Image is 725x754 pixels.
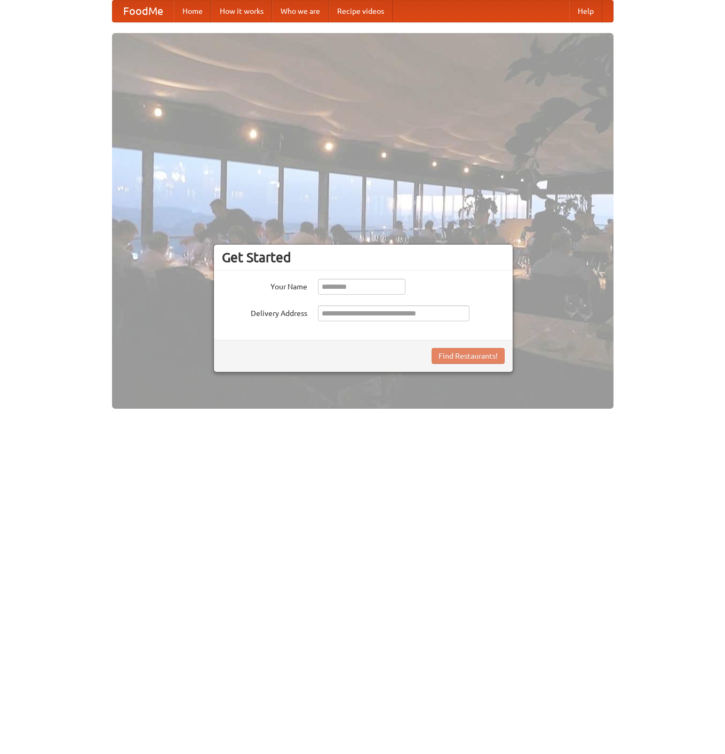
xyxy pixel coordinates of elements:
[432,348,505,364] button: Find Restaurants!
[222,279,307,292] label: Your Name
[329,1,393,22] a: Recipe videos
[222,249,505,265] h3: Get Started
[211,1,272,22] a: How it works
[113,1,174,22] a: FoodMe
[569,1,602,22] a: Help
[174,1,211,22] a: Home
[272,1,329,22] a: Who we are
[222,305,307,319] label: Delivery Address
